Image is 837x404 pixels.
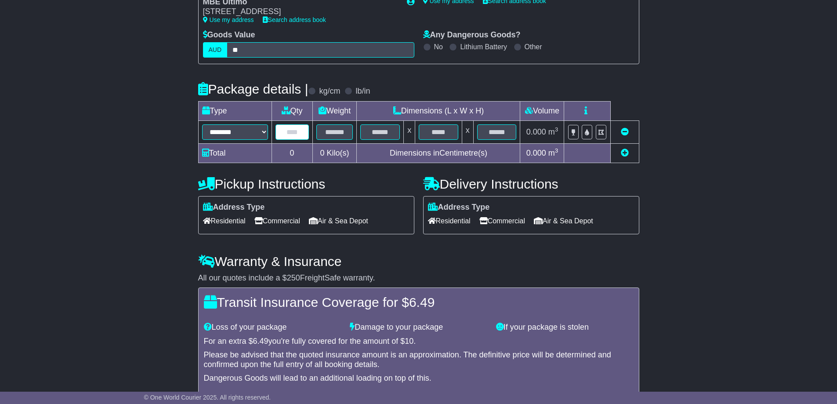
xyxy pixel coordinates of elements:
[272,101,312,120] td: Qty
[309,214,368,228] span: Air & Sea Depot
[548,149,558,157] span: m
[198,101,272,120] td: Type
[462,120,473,143] td: x
[621,149,629,157] a: Add new item
[199,323,346,332] div: Loss of your package
[203,30,255,40] label: Goods Value
[198,273,639,283] div: All our quotes include a $ FreightSafe warranty.
[203,42,228,58] label: AUD
[203,16,254,23] a: Use my address
[555,126,558,133] sup: 3
[319,87,340,96] label: kg/cm
[621,127,629,136] a: Remove this item
[423,177,639,191] h4: Delivery Instructions
[404,120,415,143] td: x
[312,143,357,163] td: Kilo(s)
[287,273,300,282] span: 250
[203,203,265,212] label: Address Type
[479,214,525,228] span: Commercial
[434,43,443,51] label: No
[198,82,308,96] h4: Package details |
[357,143,520,163] td: Dimensions in Centimetre(s)
[357,101,520,120] td: Dimensions (L x W x H)
[409,295,435,309] span: 6.49
[526,127,546,136] span: 0.000
[405,337,413,346] span: 10
[204,337,634,346] div: For an extra $ you're fully covered for the amount of $ .
[428,203,490,212] label: Address Type
[525,43,542,51] label: Other
[204,374,634,383] div: Dangerous Goods will lead to an additional loading on top of this.
[198,143,272,163] td: Total
[203,7,398,17] div: [STREET_ADDRESS]
[355,87,370,96] label: lb/in
[428,214,471,228] span: Residential
[263,16,326,23] a: Search address book
[253,337,268,346] span: 6.49
[203,214,246,228] span: Residential
[492,323,638,332] div: If your package is stolen
[320,149,324,157] span: 0
[423,30,521,40] label: Any Dangerous Goods?
[460,43,507,51] label: Lithium Battery
[548,127,558,136] span: m
[144,394,271,401] span: © One World Courier 2025. All rights reserved.
[534,214,593,228] span: Air & Sea Depot
[312,101,357,120] td: Weight
[254,214,300,228] span: Commercial
[204,295,634,309] h4: Transit Insurance Coverage for $
[555,147,558,154] sup: 3
[272,143,312,163] td: 0
[198,254,639,269] h4: Warranty & Insurance
[198,177,414,191] h4: Pickup Instructions
[520,101,564,120] td: Volume
[345,323,492,332] div: Damage to your package
[204,350,634,369] div: Please be advised that the quoted insurance amount is an approximation. The definitive price will...
[526,149,546,157] span: 0.000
